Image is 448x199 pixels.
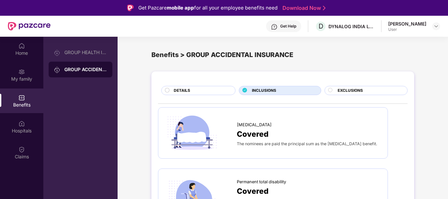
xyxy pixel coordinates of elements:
strong: mobile app [167,5,194,11]
span: The nominees are paid the principal sum as the [MEDICAL_DATA] benefit. [237,141,377,146]
img: svg+xml;base64,PHN2ZyBpZD0iQ2xhaW0iIHhtbG5zPSJodHRwOi8vd3d3LnczLm9yZy8yMDAwL3N2ZyIgd2lkdGg9IjIwIi... [18,146,25,153]
img: svg+xml;base64,PHN2ZyB3aWR0aD0iMjAiIGhlaWdodD0iMjAiIHZpZXdCb3g9IjAgMCAyMCAyMCIgZmlsbD0ibm9uZSIgeG... [18,69,25,75]
span: INCLUSIONS [252,88,276,94]
div: Get Pazcare for all your employee benefits need [138,4,278,12]
img: icon [165,114,219,152]
img: Stroke [323,5,325,11]
img: svg+xml;base64,PHN2ZyBpZD0iSGVscC0zMngzMiIgeG1sbnM9Imh0dHA6Ly93d3cudzMub3JnLzIwMDAvc3ZnIiB3aWR0aD... [271,24,278,30]
img: svg+xml;base64,PHN2ZyBpZD0iRHJvcGRvd24tMzJ4MzIiIHhtbG5zPSJodHRwOi8vd3d3LnczLm9yZy8yMDAwL3N2ZyIgd2... [434,24,439,29]
span: Covered [237,128,269,140]
span: [MEDICAL_DATA] [237,122,272,128]
img: New Pazcare Logo [8,22,51,30]
div: User [388,27,426,32]
span: EXCLUSIONS [338,88,363,94]
span: DETAILS [174,88,190,94]
img: Logo [127,5,134,11]
div: Get Help [280,24,296,29]
div: [PERSON_NAME] [388,21,426,27]
img: svg+xml;base64,PHN2ZyB3aWR0aD0iMjAiIGhlaWdodD0iMjAiIHZpZXdCb3g9IjAgMCAyMCAyMCIgZmlsbD0ibm9uZSIgeG... [54,50,60,56]
img: svg+xml;base64,PHN2ZyBpZD0iSG9zcGl0YWxzIiB4bWxucz0iaHR0cDovL3d3dy53My5vcmcvMjAwMC9zdmciIHdpZHRoPS... [18,120,25,127]
span: Covered [237,185,269,197]
img: svg+xml;base64,PHN2ZyBpZD0iSG9tZSIgeG1sbnM9Imh0dHA6Ly93d3cudzMub3JnLzIwMDAvc3ZnIiB3aWR0aD0iMjAiIG... [18,43,25,49]
div: GROUP HEALTH INSURANCE [64,50,107,55]
img: svg+xml;base64,PHN2ZyB3aWR0aD0iMjAiIGhlaWdodD0iMjAiIHZpZXdCb3g9IjAgMCAyMCAyMCIgZmlsbD0ibm9uZSIgeG... [54,67,60,73]
img: svg+xml;base64,PHN2ZyBpZD0iQmVuZWZpdHMiIHhtbG5zPSJodHRwOi8vd3d3LnczLm9yZy8yMDAwL3N2ZyIgd2lkdGg9Ij... [18,94,25,101]
a: Download Now [282,5,324,11]
div: Benefits > GROUP ACCIDENTAL INSURANCE [151,50,414,60]
div: DYNALOG INDIA LTD [328,23,374,30]
div: GROUP ACCIDENTAL INSURANCE [64,66,107,73]
span: Permanent total disability [237,179,286,185]
span: D [319,22,323,30]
